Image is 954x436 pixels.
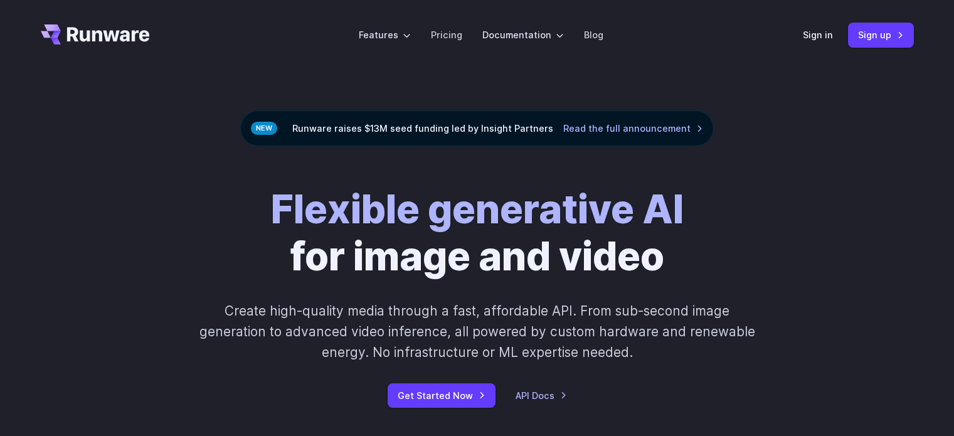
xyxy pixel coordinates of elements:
a: Go to / [41,24,150,45]
a: Read the full announcement [563,121,703,136]
a: Pricing [431,28,462,42]
strong: Flexible generative AI [271,186,684,233]
label: Documentation [482,28,564,42]
label: Features [359,28,411,42]
a: Sign up [848,23,914,47]
a: Sign in [803,28,833,42]
a: API Docs [516,388,567,403]
a: Get Started Now [388,383,496,408]
a: Blog [584,28,603,42]
p: Create high-quality media through a fast, affordable API. From sub-second image generation to adv... [198,300,756,363]
div: Runware raises $13M seed funding led by Insight Partners [240,110,714,146]
h1: for image and video [271,186,684,280]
